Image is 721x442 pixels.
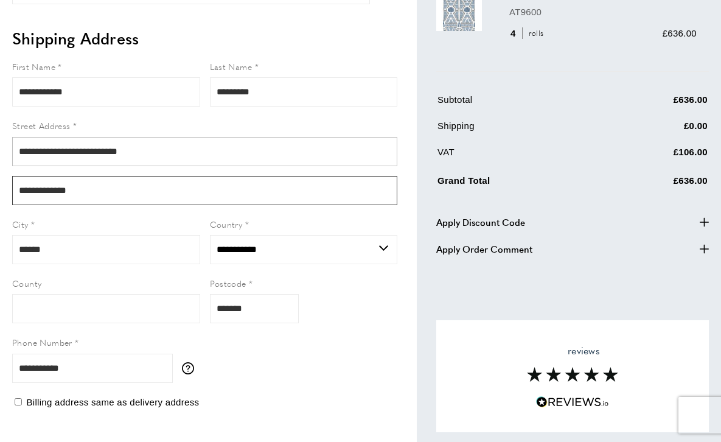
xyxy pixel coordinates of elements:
[210,218,243,230] span: Country
[210,277,246,289] span: Postcode
[436,242,532,256] span: Apply Order Comment
[437,119,601,142] td: Shipping
[437,145,601,169] td: VAT
[12,27,397,49] h2: Shipping Address
[437,93,601,116] td: Subtotal
[12,336,72,348] span: Phone Number
[527,367,618,382] img: Reviews section
[536,396,609,408] img: Reviews.io 5 stars
[437,171,601,197] td: Grand Total
[602,171,708,197] td: £636.00
[602,93,708,116] td: £636.00
[545,345,600,357] span: reviews
[602,119,708,142] td: £0.00
[210,60,253,72] span: Last Name
[12,119,71,132] span: Street Address
[26,397,199,407] span: Billing address same as delivery address
[436,215,525,230] span: Apply Discount Code
[12,60,55,72] span: First Name
[12,277,41,289] span: County
[15,398,22,405] input: Billing address same as delivery address
[12,218,29,230] span: City
[663,28,697,38] span: £636.00
[509,5,697,19] p: AT9600
[182,362,200,374] button: More information
[522,27,547,39] span: rolls
[602,145,708,169] td: £106.00
[509,26,548,41] div: 4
